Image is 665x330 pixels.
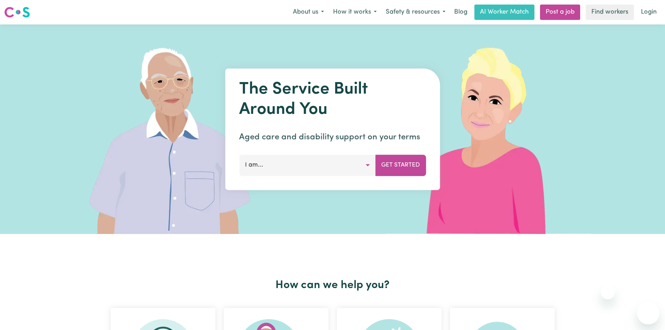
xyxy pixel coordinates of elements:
[4,4,30,20] a: Careseekers logo
[637,5,661,20] a: Login
[586,5,634,20] a: Find workers
[106,279,559,292] h2: How can we help you?
[328,5,381,20] button: How it works
[601,285,615,299] iframe: Close message
[540,5,580,20] a: Post a job
[239,155,376,176] button: I am...
[375,155,426,176] button: Get Started
[450,5,472,20] a: Blog
[4,6,30,19] img: Careseekers logo
[637,302,659,324] iframe: Button to launch messaging window
[381,5,450,20] button: Safety & resources
[474,5,534,20] a: AI Worker Match
[288,5,328,20] button: About us
[239,131,426,144] p: Aged care and disability support on your terms
[239,80,426,120] h1: The Service Built Around You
